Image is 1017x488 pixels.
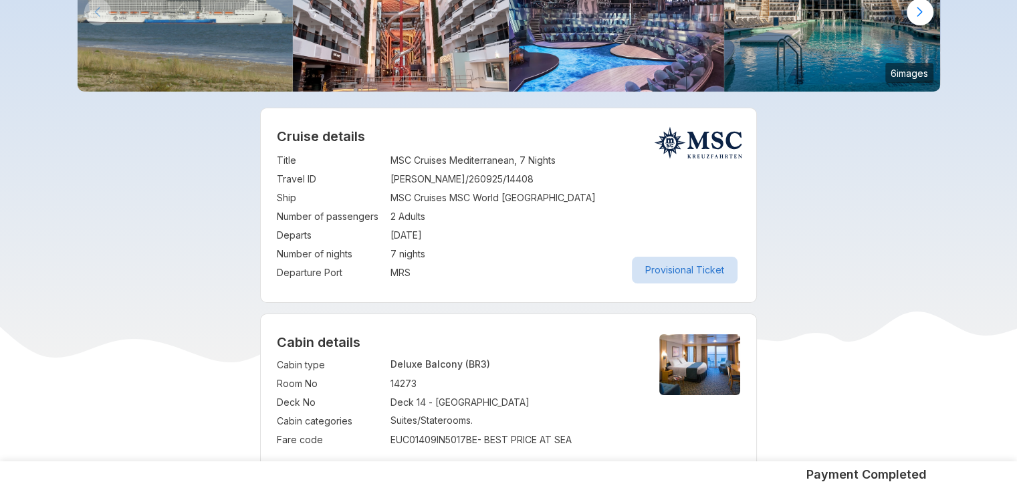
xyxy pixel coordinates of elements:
[384,245,390,263] td: :
[384,356,390,374] td: :
[390,358,637,370] p: Deluxe Balcony
[277,356,384,374] td: Cabin type
[277,393,384,412] td: Deck No
[277,207,384,226] td: Number of passengers
[277,151,384,170] td: Title
[465,358,490,370] span: (BR3)
[384,189,390,207] td: :
[277,189,384,207] td: Ship
[277,334,740,350] h4: Cabin details
[277,226,384,245] td: Departs
[384,207,390,226] td: :
[390,226,740,245] td: [DATE]
[277,412,384,431] td: Cabin categories
[384,393,390,412] td: :
[806,467,927,483] h5: Payment Completed
[277,170,384,189] td: Travel ID
[390,189,740,207] td: MSC Cruises MSC World [GEOGRAPHIC_DATA]
[885,63,933,83] small: 6 images
[390,245,740,263] td: 7 nights
[390,414,637,426] p: Suites/Staterooms.
[390,433,637,447] div: EUC01409IN5017BE - BEST PRICE AT SEA
[384,226,390,245] td: :
[384,170,390,189] td: :
[384,412,390,431] td: :
[390,207,740,226] td: 2 Adults
[384,431,390,449] td: :
[384,374,390,393] td: :
[384,151,390,170] td: :
[384,263,390,282] td: :
[277,128,740,144] h2: Cruise details
[277,245,384,263] td: Number of nights
[390,374,637,393] td: 14273
[390,263,740,282] td: MRS
[390,151,740,170] td: MSC Cruises Mediterranean, 7 Nights
[277,263,384,282] td: Departure Port
[390,170,740,189] td: [PERSON_NAME]/260925/14408
[277,374,384,393] td: Room No
[277,431,384,449] td: Fare code
[632,257,738,283] button: Provisional Ticket
[390,393,637,412] td: Deck 14 - [GEOGRAPHIC_DATA]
